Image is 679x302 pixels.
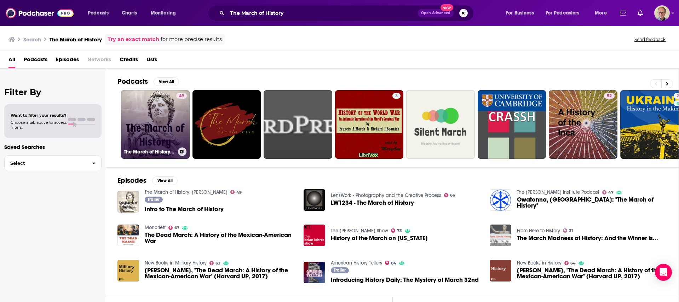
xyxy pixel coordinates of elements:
[145,260,207,266] a: New Books in Military History
[441,4,453,11] span: New
[490,189,511,211] img: Owatonna, MN: "The March of History"
[635,7,646,19] a: Show notifications dropdown
[209,261,221,265] a: 63
[146,7,185,19] button: open menu
[304,225,325,246] img: History of the March on Washington
[304,262,325,283] img: Introducing History Daily: The Mystery of March 32nd
[117,176,178,185] a: EpisodesView All
[8,54,15,68] a: All
[227,7,418,19] input: Search podcasts, credits, & more...
[168,226,180,230] a: 67
[335,90,404,159] a: 3
[617,7,629,19] a: Show notifications dropdown
[145,206,224,212] a: Intro to The March of History
[541,7,590,19] button: open menu
[151,8,176,18] span: Monitoring
[517,197,667,209] span: Owatonna, [GEOGRAPHIC_DATA]: "The March of History"
[236,191,242,194] span: 49
[120,54,138,68] a: Credits
[517,267,667,279] a: Peter Guardino, "The Dead March: A History of the Mexican-American War" (Harvard UP, 2017)
[6,6,74,20] img: Podchaser - Follow, Share and Rate Podcasts
[121,90,190,159] a: 49The March of History: [PERSON_NAME]
[83,7,118,19] button: open menu
[154,77,179,86] button: View All
[569,229,573,232] span: 31
[145,267,295,279] a: Peter Guardino, "The Dead March: A History of the Mexican-American War" (Harvard UP, 2017)
[444,193,455,197] a: 66
[607,93,612,100] span: 52
[517,197,667,209] a: Owatonna, MN: "The March of History"
[385,261,397,265] a: 84
[421,11,450,15] span: Open Advanced
[145,232,295,244] a: The Dead March: A History of the Mexican-American War
[117,225,139,246] img: The Dead March: A History of the Mexican-American War
[331,277,479,283] a: Introducing History Daily: The Mystery of March 32nd
[88,8,109,18] span: Podcasts
[117,176,146,185] h2: Episodes
[304,189,325,211] a: LW1234 - The March of History
[331,192,441,198] a: LensWork - Photography and the Creative Process
[391,262,396,265] span: 84
[11,120,67,130] span: Choose a tab above to access filters.
[334,268,346,272] span: Trailer
[602,190,614,194] a: 47
[331,235,428,241] span: History of the March on [US_STATE]
[570,262,576,265] span: 64
[108,35,159,43] a: Try an exact match
[56,54,79,68] a: Episodes
[117,260,139,281] img: Peter Guardino, "The Dead March: A History of the Mexican-American War" (Harvard UP, 2017)
[564,261,576,265] a: 64
[230,190,242,194] a: 49
[517,189,599,195] a: The Ruth Institute Podcast
[632,36,668,42] button: Send feedback
[122,8,137,18] span: Charts
[117,191,139,213] img: Intro to The March of History
[604,93,615,99] a: 52
[117,7,141,19] a: Charts
[124,149,175,155] h3: The March of History: [PERSON_NAME]
[450,194,455,197] span: 66
[4,155,102,171] button: Select
[655,264,672,281] div: Open Intercom Messenger
[174,226,179,230] span: 67
[563,228,573,233] a: 31
[5,161,86,165] span: Select
[23,36,41,43] h3: Search
[11,113,67,118] span: Want to filter your results?
[608,191,614,194] span: 47
[331,200,414,206] a: LW1234 - The March of History
[24,54,47,68] span: Podcasts
[145,225,166,231] a: Moncrieff
[4,87,102,97] h2: Filter By
[590,7,616,19] button: open menu
[506,8,534,18] span: For Business
[145,189,228,195] a: The March of History: Julius Caesar
[117,77,179,86] a: PodcastsView All
[152,176,178,185] button: View All
[117,77,148,86] h2: Podcasts
[654,5,670,21] span: Logged in as tommy.lynch
[161,35,222,43] span: for more precise results
[215,262,220,265] span: 63
[391,228,402,233] a: 73
[331,228,388,234] a: The Brian Lehrer Show
[146,54,157,68] a: Lists
[148,197,160,202] span: Trailer
[214,5,481,21] div: Search podcasts, credits, & more...
[517,260,562,266] a: New Books in History
[397,229,402,232] span: 73
[179,93,184,100] span: 49
[490,225,511,246] img: The March Madness of History: And the Winner is...
[595,8,607,18] span: More
[517,235,658,241] a: The March Madness of History: And the Winner is...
